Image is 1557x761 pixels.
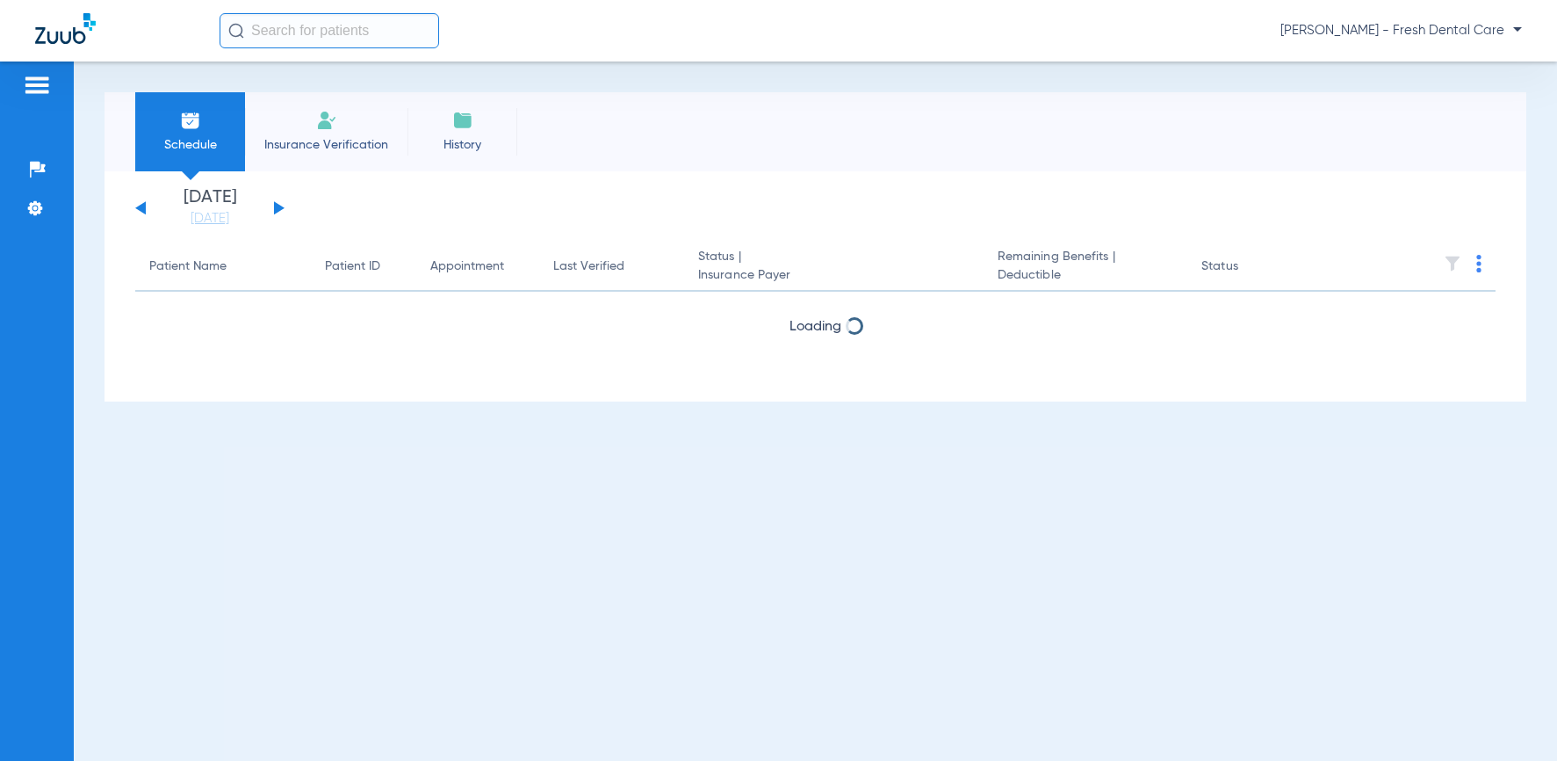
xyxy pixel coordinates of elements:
[149,257,227,276] div: Patient Name
[553,257,670,276] div: Last Verified
[698,266,970,285] span: Insurance Payer
[228,23,244,39] img: Search Icon
[998,266,1173,285] span: Deductible
[430,257,504,276] div: Appointment
[984,243,1187,292] th: Remaining Benefits |
[1444,255,1461,272] img: filter.svg
[180,110,201,131] img: Schedule
[258,136,394,154] span: Insurance Verification
[452,110,473,131] img: History
[325,257,402,276] div: Patient ID
[316,110,337,131] img: Manual Insurance Verification
[1280,22,1522,40] span: [PERSON_NAME] - Fresh Dental Care
[1187,243,1306,292] th: Status
[157,210,263,228] a: [DATE]
[157,189,263,228] li: [DATE]
[220,13,439,48] input: Search for patients
[553,257,624,276] div: Last Verified
[35,13,96,44] img: Zuub Logo
[1476,255,1481,272] img: group-dot-blue.svg
[149,257,297,276] div: Patient Name
[789,320,841,334] span: Loading
[421,136,504,154] span: History
[23,75,51,96] img: hamburger-icon
[430,257,525,276] div: Appointment
[325,257,380,276] div: Patient ID
[684,243,984,292] th: Status |
[148,136,232,154] span: Schedule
